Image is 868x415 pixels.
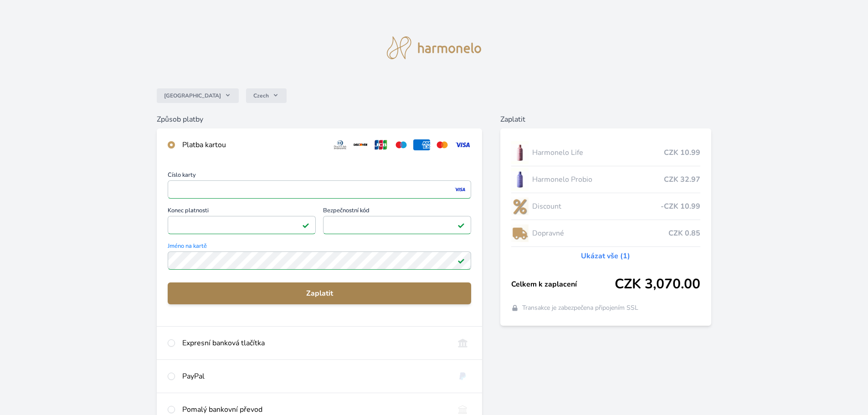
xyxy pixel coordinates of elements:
[454,371,471,382] img: paypal.svg
[522,303,638,313] span: Transakce je zabezpečena připojením SSL
[168,282,471,304] button: Zaplatit
[246,88,287,103] button: Czech
[164,92,221,99] span: [GEOGRAPHIC_DATA]
[172,183,467,196] iframe: Iframe pro číslo karty
[332,139,349,150] img: diners.svg
[532,174,664,185] span: Harmonelo Probio
[168,243,471,251] span: Jméno na kartě
[511,168,529,191] img: CLEAN_PROBIO_se_stinem_x-lo.jpg
[387,36,482,59] img: logo.svg
[182,338,447,348] div: Expresní banková tlačítka
[168,208,316,216] span: Konec platnosti
[454,185,466,194] img: visa
[182,404,447,415] div: Pomalý bankovní převod
[661,201,700,212] span: -CZK 10.99
[352,139,369,150] img: discover.svg
[500,114,711,125] h6: Zaplatit
[532,201,661,212] span: Discount
[182,371,447,382] div: PayPal
[168,172,471,180] span: Číslo karty
[327,219,467,231] iframe: Iframe pro bezpečnostní kód
[511,222,529,245] img: delivery-lo.png
[413,139,430,150] img: amex.svg
[302,221,309,229] img: Platné pole
[323,208,471,216] span: Bezpečnostní kód
[511,279,615,290] span: Celkem k zaplacení
[454,338,471,348] img: onlineBanking_CZ.svg
[511,195,529,218] img: discount-lo.png
[172,219,312,231] iframe: Iframe pro datum vypršení platnosti
[457,221,465,229] img: Platné pole
[168,251,471,270] input: Jméno na kartěPlatné pole
[532,147,664,158] span: Harmonelo Life
[664,174,700,185] span: CZK 32.97
[532,228,668,239] span: Dopravné
[615,276,700,292] span: CZK 3,070.00
[175,288,464,299] span: Zaplatit
[182,139,324,150] div: Platba kartou
[157,114,482,125] h6: Způsob platby
[457,257,465,264] img: Platné pole
[393,139,410,150] img: maestro.svg
[664,147,700,158] span: CZK 10.99
[434,139,451,150] img: mc.svg
[454,404,471,415] img: bankTransfer_IBAN.svg
[511,141,529,164] img: CLEAN_LIFE_se_stinem_x-lo.jpg
[373,139,390,150] img: jcb.svg
[668,228,700,239] span: CZK 0.85
[157,88,239,103] button: [GEOGRAPHIC_DATA]
[454,139,471,150] img: visa.svg
[253,92,269,99] span: Czech
[581,251,630,261] a: Ukázat vše (1)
